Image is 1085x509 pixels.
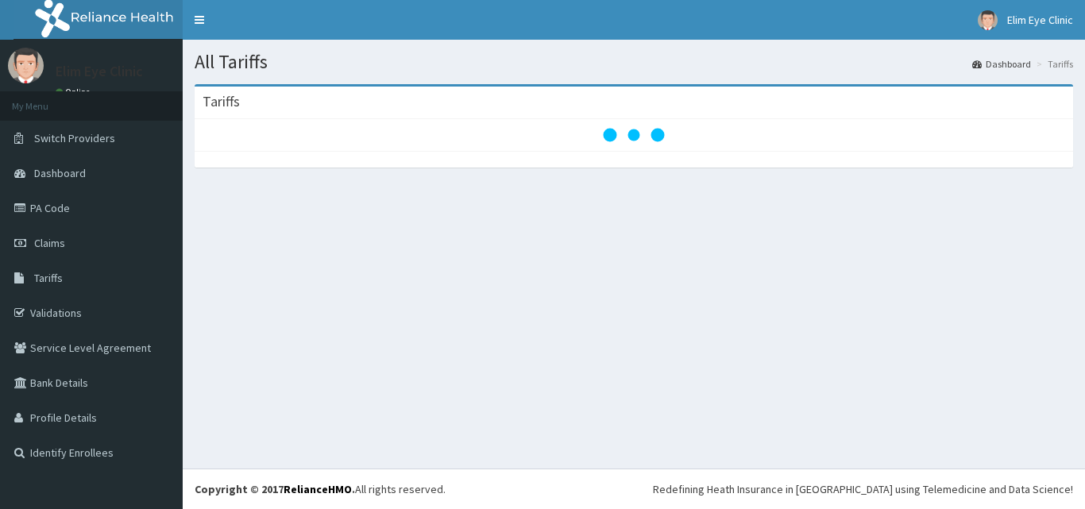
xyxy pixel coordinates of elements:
[56,87,94,98] a: Online
[34,271,63,285] span: Tariffs
[34,236,65,250] span: Claims
[978,10,998,30] img: User Image
[8,48,44,83] img: User Image
[1007,13,1073,27] span: Elim Eye Clinic
[653,481,1073,497] div: Redefining Heath Insurance in [GEOGRAPHIC_DATA] using Telemedicine and Data Science!
[195,482,355,496] strong: Copyright © 2017 .
[602,103,666,167] svg: audio-loading
[203,94,240,109] h3: Tariffs
[1033,57,1073,71] li: Tariffs
[195,52,1073,72] h1: All Tariffs
[183,469,1085,509] footer: All rights reserved.
[972,57,1031,71] a: Dashboard
[284,482,352,496] a: RelianceHMO
[34,166,86,180] span: Dashboard
[34,131,115,145] span: Switch Providers
[56,64,143,79] p: Elim Eye Clinic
